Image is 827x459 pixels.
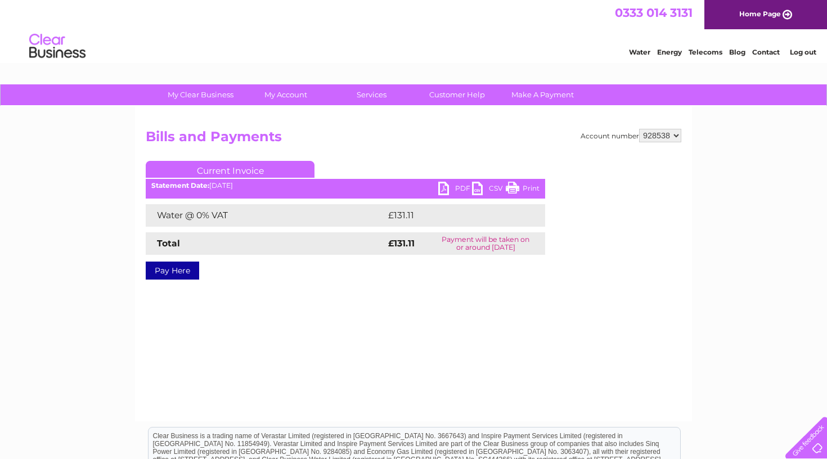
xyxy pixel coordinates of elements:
[790,48,816,56] a: Log out
[729,48,745,56] a: Blog
[472,182,506,198] a: CSV
[615,6,693,20] a: 0333 014 3131
[151,181,209,190] b: Statement Date:
[629,48,650,56] a: Water
[325,84,418,105] a: Services
[146,161,314,178] a: Current Invoice
[154,84,247,105] a: My Clear Business
[581,129,681,142] div: Account number
[496,84,589,105] a: Make A Payment
[385,204,521,227] td: £131.11
[146,204,385,227] td: Water @ 0% VAT
[506,182,540,198] a: Print
[388,238,415,249] strong: £131.11
[29,29,86,64] img: logo.png
[657,48,682,56] a: Energy
[411,84,504,105] a: Customer Help
[438,182,472,198] a: PDF
[146,129,681,150] h2: Bills and Payments
[146,182,545,190] div: [DATE]
[157,238,180,249] strong: Total
[240,84,332,105] a: My Account
[426,232,545,255] td: Payment will be taken on or around [DATE]
[689,48,722,56] a: Telecoms
[149,6,680,55] div: Clear Business is a trading name of Verastar Limited (registered in [GEOGRAPHIC_DATA] No. 3667643...
[146,262,199,280] a: Pay Here
[752,48,780,56] a: Contact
